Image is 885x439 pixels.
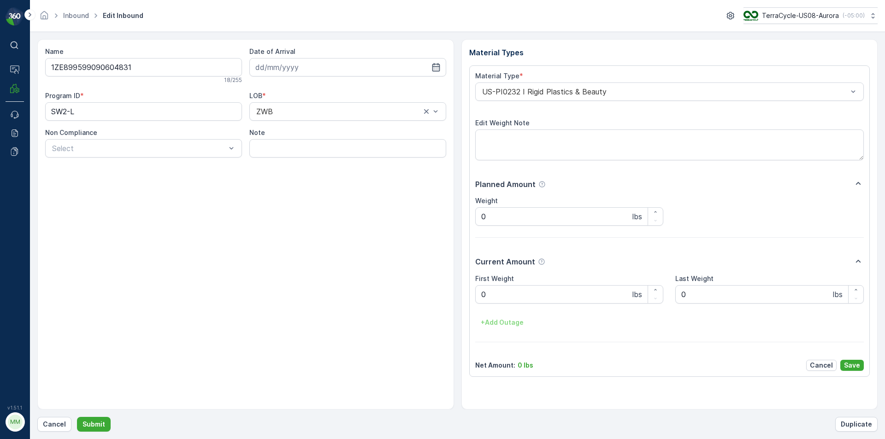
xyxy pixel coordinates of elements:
[538,181,546,188] div: Help Tooltip Icon
[475,119,530,127] label: Edit Weight Note
[77,417,111,432] button: Submit
[249,129,265,136] label: Note
[45,129,97,136] label: Non Compliance
[841,420,872,429] p: Duplicate
[6,405,24,410] span: v 1.51.1
[475,315,529,330] button: +Add Outage
[518,361,533,370] p: 0 lbs
[475,179,536,190] p: Planned Amount
[37,417,71,432] button: Cancel
[43,420,66,429] p: Cancel
[39,14,49,22] a: Homepage
[249,47,295,55] label: Date of Arrival
[6,412,24,432] button: MM
[806,360,837,371] button: Cancel
[632,289,642,300] p: lbs
[844,361,860,370] p: Save
[83,420,105,429] p: Submit
[63,12,89,19] a: Inbound
[469,47,870,58] p: Material Types
[224,76,242,84] p: 18 / 255
[249,58,446,76] input: dd/mm/yyyy
[45,47,64,55] label: Name
[475,275,514,282] label: First Weight
[840,360,864,371] button: Save
[6,7,24,26] img: logo
[45,92,80,100] label: Program ID
[843,12,865,19] p: ( -05:00 )
[743,11,758,21] img: image_ci7OI47.png
[762,11,839,20] p: TerraCycle-US08-Aurora
[475,361,515,370] p: Net Amount :
[249,92,262,100] label: LOB
[632,211,642,222] p: lbs
[481,318,524,327] p: + Add Outage
[475,256,535,267] p: Current Amount
[52,143,226,154] p: Select
[538,258,545,265] div: Help Tooltip Icon
[101,11,145,20] span: Edit Inbound
[675,275,714,282] label: Last Weight
[8,415,23,429] div: MM
[835,417,878,432] button: Duplicate
[475,197,498,205] label: Weight
[743,7,878,24] button: TerraCycle-US08-Aurora(-05:00)
[475,72,519,80] label: Material Type
[810,361,833,370] p: Cancel
[833,289,843,300] p: lbs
